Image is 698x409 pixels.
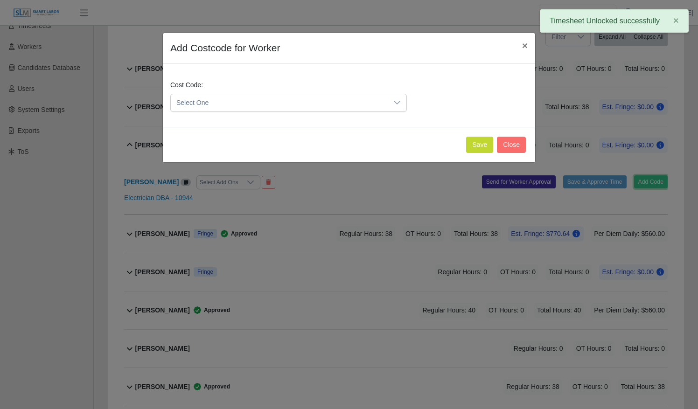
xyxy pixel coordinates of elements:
[170,80,203,90] label: Cost Code:
[466,137,493,153] button: Save
[522,40,528,51] span: ×
[673,15,679,26] span: ×
[515,33,535,58] button: Close
[497,137,526,153] button: Close
[540,9,689,33] div: Timesheet Unlocked successfully
[170,41,280,55] h4: Add Costcode for Worker
[171,94,388,111] span: Select One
